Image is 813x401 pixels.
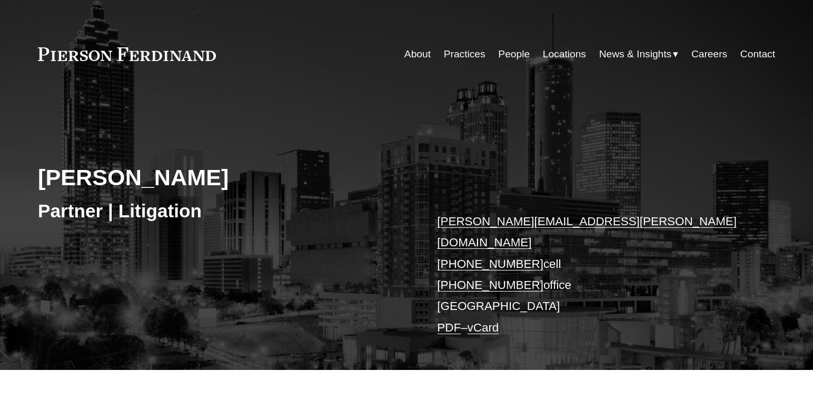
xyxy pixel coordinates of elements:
[599,45,672,64] span: News & Insights
[444,44,485,64] a: Practices
[599,44,679,64] a: folder dropdown
[437,278,543,292] a: [PHONE_NUMBER]
[437,321,461,334] a: PDF
[543,44,586,64] a: Locations
[38,164,406,191] h2: [PERSON_NAME]
[437,211,744,338] p: cell office [GEOGRAPHIC_DATA] –
[404,44,431,64] a: About
[437,257,543,270] a: [PHONE_NUMBER]
[498,44,530,64] a: People
[468,321,499,334] a: vCard
[691,44,727,64] a: Careers
[38,199,406,223] h3: Partner | Litigation
[740,44,775,64] a: Contact
[437,215,737,249] a: [PERSON_NAME][EMAIL_ADDRESS][PERSON_NAME][DOMAIN_NAME]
